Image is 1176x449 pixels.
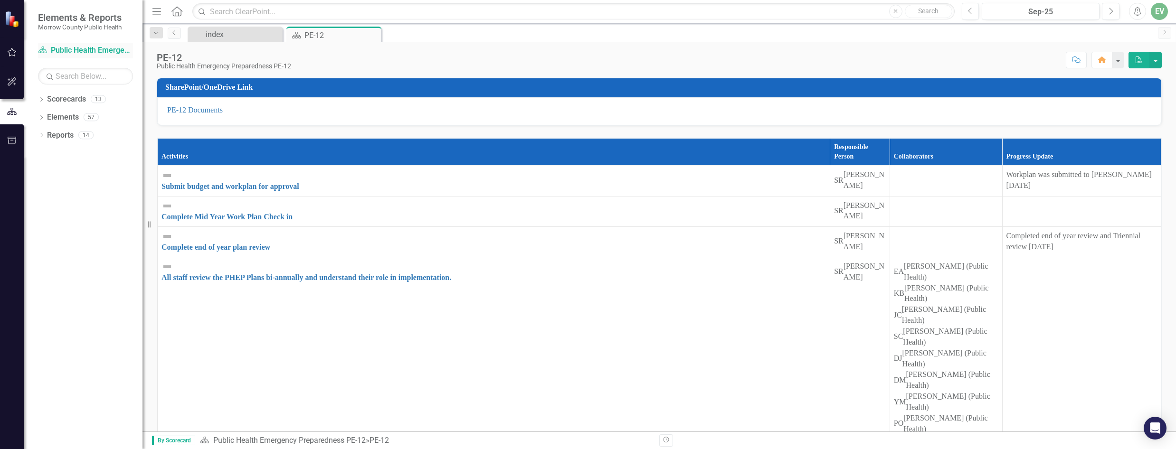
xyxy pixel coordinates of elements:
[903,326,998,348] div: [PERSON_NAME] (Public Health)
[161,261,173,272] img: Not Defined
[161,170,173,181] img: Not Defined
[157,52,291,63] div: PE-12
[161,152,826,161] div: Activities
[985,6,1096,18] div: Sep-25
[905,5,952,18] button: Search
[903,413,998,435] div: [PERSON_NAME] (Public Health)
[834,236,844,247] div: SR
[161,200,173,212] img: Not Defined
[91,95,106,103] div: 13
[38,23,122,31] small: Morrow County Public Health
[157,63,291,70] div: Public Health Emergency Preparedness PE-12
[161,182,299,190] a: Submit budget and workplan for approval
[200,435,652,446] div: »
[161,243,270,251] a: Complete end of year plan review
[1002,226,1161,257] td: Double-Click to Edit
[165,83,1157,92] h3: SharePoint/OneDrive Link
[192,3,954,20] input: Search ClearPoint...
[1151,3,1168,20] button: EV
[161,213,293,221] a: Complete Mid Year Work Plan Check in
[844,231,886,253] div: [PERSON_NAME]
[894,266,904,277] div: EA
[78,131,94,139] div: 14
[5,11,21,28] img: ClearPoint Strategy
[161,231,173,242] img: Not Defined
[902,304,998,326] div: [PERSON_NAME] (Public Health)
[904,261,998,283] div: [PERSON_NAME] (Public Health)
[84,113,99,122] div: 57
[834,266,844,277] div: SR
[844,169,886,191] div: [PERSON_NAME]
[213,436,366,445] a: Public Health Emergency Preparedness PE-12
[161,273,451,281] a: All staff review the PHEP Plans bi-annually and understand their role in implementation.
[844,261,886,283] div: [PERSON_NAME]
[1006,169,1157,191] p: Workplan was submitted to [PERSON_NAME] [DATE]
[47,130,74,141] a: Reports
[894,397,906,408] div: YM
[47,112,79,123] a: Elements
[38,45,133,56] a: Public Health Emergency Preparedness PE-12
[158,226,830,257] td: Double-Click to Edit Right Click for Context Menu
[190,28,280,40] a: index
[894,152,998,161] div: Collaborators
[844,200,886,222] div: [PERSON_NAME]
[982,3,1100,20] button: Sep-25
[1006,231,1157,253] p: Completed end of year review and Triennial review [DATE]
[47,94,86,105] a: Scorecards
[158,166,830,196] td: Double-Click to Edit Right Click for Context Menu
[894,310,902,321] div: JC
[834,175,844,186] div: SR
[906,369,998,391] div: [PERSON_NAME] (Public Health)
[894,375,906,386] div: DM
[894,418,903,429] div: PO
[918,7,939,15] span: Search
[1144,417,1167,440] div: Open Intercom Messenger
[152,436,195,445] span: By Scorecard
[894,353,902,364] div: DJ
[904,283,998,305] div: [PERSON_NAME] (Public Health)
[167,106,223,114] a: PE-12 Documents
[834,206,844,216] div: SR
[834,142,886,161] div: Responsible Person
[1002,196,1161,226] td: Double-Click to Edit
[1002,166,1161,196] td: Double-Click to Edit
[894,331,903,342] div: SC
[370,436,389,445] div: PE-12
[902,348,998,370] div: [PERSON_NAME] (Public Health)
[158,196,830,226] td: Double-Click to Edit Right Click for Context Menu
[206,28,280,40] div: index
[906,391,998,413] div: [PERSON_NAME] (Public Health)
[894,288,904,299] div: KB
[304,29,379,41] div: PE-12
[1006,152,1157,161] div: Progress Update
[38,68,133,84] input: Search Below...
[38,12,122,23] span: Elements & Reports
